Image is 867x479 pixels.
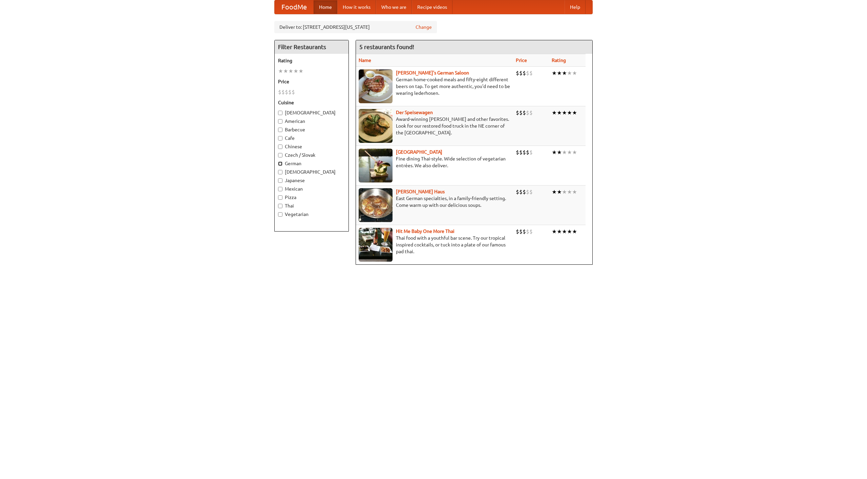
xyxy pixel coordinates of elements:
li: ★ [552,188,557,196]
a: Rating [552,58,566,63]
label: Cafe [278,135,345,141]
li: $ [529,149,533,156]
a: [GEOGRAPHIC_DATA] [396,149,442,155]
img: satay.jpg [359,149,393,182]
li: $ [281,88,285,96]
li: $ [285,88,288,96]
div: Deliver to: [STREET_ADDRESS][US_STATE] [274,21,437,33]
a: How it works [337,0,376,14]
li: ★ [283,67,288,75]
li: ★ [562,69,567,77]
li: $ [526,69,529,77]
input: [DEMOGRAPHIC_DATA] [278,111,282,115]
li: ★ [557,228,562,235]
li: $ [523,149,526,156]
li: ★ [557,149,562,156]
li: $ [519,228,523,235]
li: $ [278,88,281,96]
a: Help [565,0,586,14]
li: $ [526,228,529,235]
li: ★ [278,67,283,75]
li: ★ [557,188,562,196]
li: ★ [562,149,567,156]
h4: Filter Restaurants [275,40,348,54]
label: Thai [278,202,345,209]
img: esthers.jpg [359,69,393,103]
li: ★ [562,188,567,196]
p: Thai food with a youthful bar scene. Try our tropical inspired cocktails, or tuck into a plate of... [359,235,510,255]
p: East German specialties, in a family-friendly setting. Come warm up with our delicious soups. [359,195,510,209]
label: American [278,118,345,125]
label: [DEMOGRAPHIC_DATA] [278,169,345,175]
input: Czech / Slovak [278,153,282,157]
li: $ [526,188,529,196]
li: ★ [567,188,572,196]
label: Barbecue [278,126,345,133]
li: $ [516,109,519,116]
ng-pluralize: 5 restaurants found! [359,44,414,50]
img: babythai.jpg [359,228,393,262]
li: ★ [552,69,557,77]
img: kohlhaus.jpg [359,188,393,222]
a: Change [416,24,432,30]
a: FoodMe [275,0,314,14]
a: Price [516,58,527,63]
li: ★ [567,149,572,156]
li: ★ [567,69,572,77]
li: ★ [288,67,293,75]
li: ★ [562,109,567,116]
label: Chinese [278,143,345,150]
input: Chinese [278,145,282,149]
li: $ [529,228,533,235]
li: ★ [567,109,572,116]
input: Barbecue [278,128,282,132]
input: [DEMOGRAPHIC_DATA] [278,170,282,174]
li: $ [519,109,523,116]
input: American [278,119,282,124]
li: $ [529,188,533,196]
a: Der Speisewagen [396,110,433,115]
p: Award-winning [PERSON_NAME] and other favorites. Look for our restored food truck in the NE corne... [359,116,510,136]
input: Thai [278,204,282,208]
li: $ [288,88,292,96]
li: $ [519,149,523,156]
li: $ [523,109,526,116]
li: $ [529,109,533,116]
li: $ [523,69,526,77]
li: ★ [552,149,557,156]
li: ★ [562,228,567,235]
a: Name [359,58,371,63]
li: ★ [572,69,577,77]
li: $ [516,149,519,156]
input: Cafe [278,136,282,140]
h5: Rating [278,57,345,64]
li: $ [516,69,519,77]
a: Hit Me Baby One More Thai [396,228,454,234]
li: $ [523,188,526,196]
label: Vegetarian [278,211,345,218]
img: speisewagen.jpg [359,109,393,143]
h5: Cuisine [278,99,345,106]
p: German home-cooked meals and fifty-eight different beers on tap. To get more authentic, you'd nee... [359,76,510,96]
label: Czech / Slovak [278,152,345,158]
label: German [278,160,345,167]
input: Japanese [278,178,282,183]
li: ★ [552,228,557,235]
li: $ [519,69,523,77]
h5: Price [278,78,345,85]
li: $ [526,109,529,116]
li: $ [526,149,529,156]
a: Recipe videos [412,0,452,14]
li: ★ [557,69,562,77]
li: ★ [572,109,577,116]
li: $ [516,188,519,196]
a: [PERSON_NAME]'s German Saloon [396,70,469,75]
li: $ [523,228,526,235]
a: [PERSON_NAME] Haus [396,189,445,194]
label: [DEMOGRAPHIC_DATA] [278,109,345,116]
p: Fine dining Thai-style. Wide selection of vegetarian entrées. We also deliver. [359,155,510,169]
